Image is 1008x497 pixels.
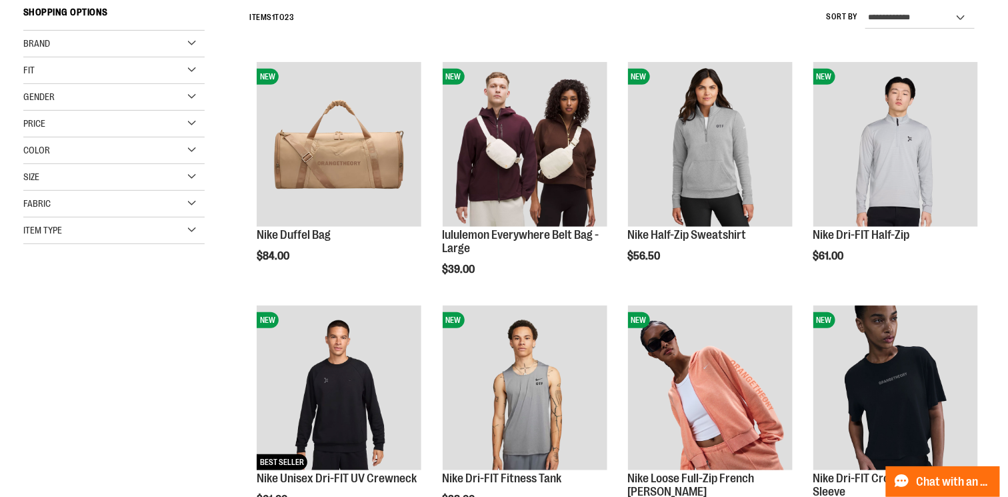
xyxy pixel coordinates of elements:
span: NEW [813,69,835,85]
a: Nike Duffel BagNEW [257,62,421,229]
span: Fabric [23,198,51,209]
div: product [250,55,428,296]
img: Nike Dri-FIT Half-Zip [813,62,978,227]
img: Nike Half-Zip Sweatshirt [628,62,793,227]
span: Fit [23,65,35,75]
img: Nike Loose Full-Zip French Terry Hoodie [628,306,793,470]
span: $84.00 [257,250,291,262]
span: NEW [628,69,650,85]
button: Chat with an Expert [886,466,1001,497]
img: Nike Dri-FIT Fitness Tank [443,306,607,470]
span: Gender [23,91,55,102]
span: Item Type [23,225,62,235]
a: Nike Duffel Bag [257,228,331,241]
img: Nike Unisex Dri-FIT UV Crewneck [257,306,421,470]
span: $56.50 [628,250,663,262]
span: NEW [443,312,465,328]
span: Price [23,118,45,129]
a: Nike Unisex Dri-FIT UV CrewneckNEWBEST SELLER [257,306,421,472]
span: 23 [285,13,294,22]
a: lululemon Everywhere Belt Bag - Large [443,228,599,255]
span: BEST SELLER [257,454,307,470]
span: Brand [23,38,50,49]
a: Nike Dri-FIT Fitness TankNEW [443,306,607,472]
h2: Items to [249,7,294,28]
a: Nike Dri-FIT Half-ZipNEW [813,62,978,229]
img: lululemon Everywhere Belt Bag - Large [443,62,607,227]
a: lululemon Everywhere Belt Bag - LargeNEW [443,62,607,229]
a: Nike Dri-FIT Cropped Short-SleeveNEW [813,306,978,472]
span: NEW [443,69,465,85]
a: Nike Half-Zip Sweatshirt [628,228,747,241]
span: 1 [272,13,275,22]
img: Nike Duffel Bag [257,62,421,227]
div: product [621,55,799,296]
div: product [807,55,985,296]
a: Nike Unisex Dri-FIT UV Crewneck [257,472,417,485]
a: Nike Half-Zip SweatshirtNEW [628,62,793,229]
a: Nike Dri-FIT Fitness Tank [443,472,562,485]
a: Nike Dri-FIT Half-Zip [813,228,910,241]
img: Nike Dri-FIT Cropped Short-Sleeve [813,306,978,470]
strong: Shopping Options [23,1,205,31]
span: $39.00 [443,264,477,276]
span: NEW [257,69,279,85]
span: Color [23,145,50,155]
span: NEW [628,312,650,328]
span: NEW [257,312,279,328]
div: product [436,55,614,310]
span: Chat with an Expert [917,476,992,488]
label: Sort By [827,11,859,23]
span: $61.00 [813,250,846,262]
span: NEW [813,312,835,328]
a: Nike Loose Full-Zip French Terry HoodieNEW [628,306,793,472]
span: Size [23,171,39,182]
